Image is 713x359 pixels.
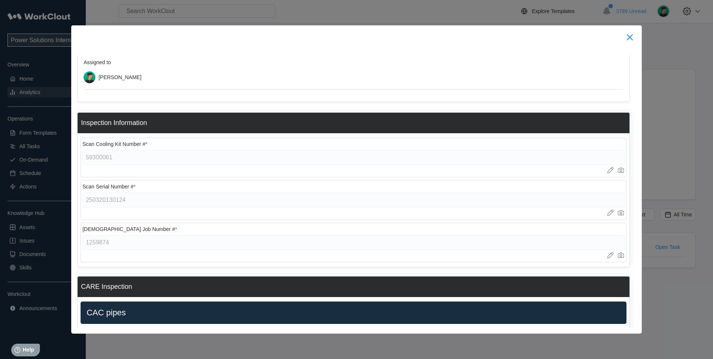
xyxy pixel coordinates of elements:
input: Type here... (specific format required) [82,150,625,165]
div: [PERSON_NAME] [98,74,141,80]
div: [DEMOGRAPHIC_DATA] Job Number # [82,226,177,232]
h2: CAC pipes [84,308,624,318]
div: Scan Serial Number # [82,184,135,190]
div: Inspection Information [81,119,147,127]
div: Scan Cooling Kit Number # [82,141,147,147]
img: user.png [84,71,95,83]
input: Type here... (specific format required) [82,235,625,250]
div: CARE Inspection [81,283,132,291]
div: Assigned to [84,59,624,65]
input: Type here... (specific format required) [82,193,625,207]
